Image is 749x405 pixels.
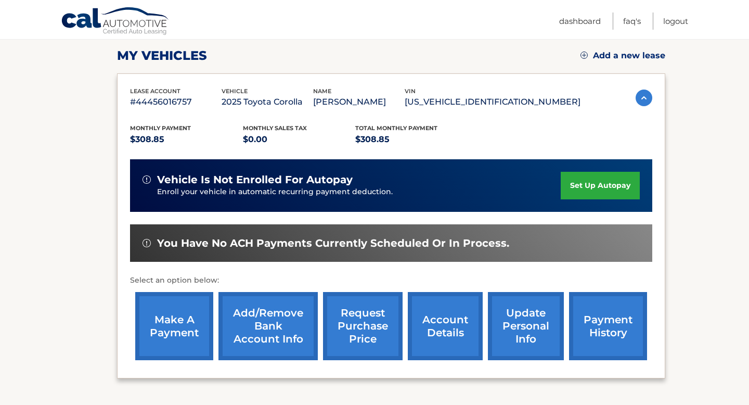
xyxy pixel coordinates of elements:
a: set up autopay [561,172,640,199]
span: Total Monthly Payment [355,124,437,132]
a: account details [408,292,483,360]
a: request purchase price [323,292,403,360]
img: alert-white.svg [143,175,151,184]
a: Logout [663,12,688,30]
a: make a payment [135,292,213,360]
a: Cal Automotive [61,7,170,37]
a: Dashboard [559,12,601,30]
h2: my vehicles [117,48,207,64]
a: FAQ's [623,12,641,30]
a: update personal info [488,292,564,360]
img: alert-white.svg [143,239,151,247]
p: #44456016757 [130,95,222,109]
p: 2025 Toyota Corolla [222,95,313,109]
span: vehicle [222,87,248,95]
span: name [313,87,331,95]
p: [US_VEHICLE_IDENTIFICATION_NUMBER] [405,95,580,109]
p: [PERSON_NAME] [313,95,405,109]
span: Monthly Payment [130,124,191,132]
p: $308.85 [130,132,243,147]
img: accordion-active.svg [636,90,652,106]
p: Enroll your vehicle in automatic recurring payment deduction. [157,186,561,198]
span: vehicle is not enrolled for autopay [157,173,353,186]
p: $0.00 [243,132,356,147]
p: $308.85 [355,132,468,147]
span: You have no ACH payments currently scheduled or in process. [157,237,509,250]
a: Add/Remove bank account info [218,292,318,360]
span: vin [405,87,416,95]
a: payment history [569,292,647,360]
a: Add a new lease [580,50,665,61]
img: add.svg [580,52,588,59]
span: lease account [130,87,180,95]
span: Monthly sales Tax [243,124,307,132]
p: Select an option below: [130,274,652,287]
